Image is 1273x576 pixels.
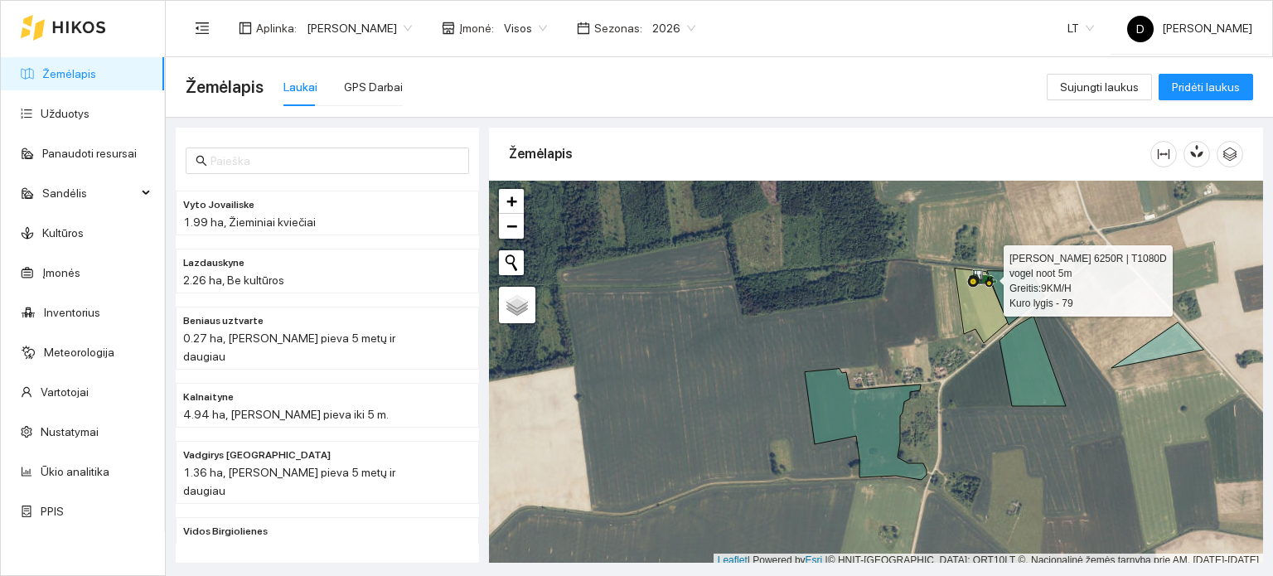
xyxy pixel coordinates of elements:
[442,22,455,35] span: shop
[594,19,642,37] span: Sezonas :
[499,287,535,323] a: Layers
[183,408,389,421] span: 4.94 ha, [PERSON_NAME] pieva iki 5 m.
[42,177,137,210] span: Sandėlis
[1159,80,1253,94] a: Pridėti laukus
[183,273,284,287] span: 2.26 ha, Be kultūros
[186,74,264,100] span: Žemėlapis
[41,425,99,438] a: Nustatymai
[186,12,219,45] button: menu-fold
[1159,74,1253,100] button: Pridėti laukus
[183,542,362,555] span: 1.34 ha, Kukurūzai žaliajam pašaru
[183,215,316,229] span: 1.99 ha, Žieminiai kviečiai
[577,22,590,35] span: calendar
[183,313,264,329] span: Beniaus uztvarte
[42,67,96,80] a: Žemėlapis
[1151,148,1176,161] span: column-width
[239,22,252,35] span: layout
[499,214,524,239] a: Zoom out
[183,524,268,540] span: Vidos Birgiolienes
[509,130,1150,177] div: Žemėlapis
[183,332,395,363] span: 0.27 ha, [PERSON_NAME] pieva 5 metų ir daugiau
[41,107,90,120] a: Užduotys
[211,152,459,170] input: Paieška
[183,197,254,213] span: Vyto Jovailiske
[499,189,524,214] a: Zoom in
[256,19,297,37] span: Aplinka :
[44,306,100,319] a: Inventorius
[1047,74,1152,100] button: Sujungti laukus
[1047,80,1152,94] a: Sujungti laukus
[196,155,207,167] span: search
[183,390,234,405] span: Kalnaityne
[652,16,695,41] span: 2026
[1067,16,1094,41] span: LT
[504,16,547,41] span: Visos
[1172,78,1240,96] span: Pridėti laukus
[41,385,89,399] a: Vartotojai
[183,255,244,271] span: Lazdauskyne
[283,78,317,96] div: Laukai
[183,466,395,497] span: 1.36 ha, [PERSON_NAME] pieva 5 metų ir daugiau
[806,554,823,566] a: Esri
[825,554,828,566] span: |
[459,19,494,37] span: Įmonė :
[1136,16,1145,42] span: D
[714,554,1263,568] div: | Powered by © HNIT-[GEOGRAPHIC_DATA]; ORT10LT ©, Nacionalinė žemės tarnyba prie AM, [DATE]-[DATE]
[506,215,517,236] span: −
[307,16,412,41] span: Dovydas Baršauskas
[42,226,84,240] a: Kultūros
[183,448,331,463] span: Vadgirys lanka
[42,147,137,160] a: Panaudoti resursai
[344,78,403,96] div: GPS Darbai
[506,191,517,211] span: +
[1060,78,1139,96] span: Sujungti laukus
[44,346,114,359] a: Meteorologija
[1150,141,1177,167] button: column-width
[499,250,524,275] button: Initiate a new search
[195,21,210,36] span: menu-fold
[718,554,748,566] a: Leaflet
[1127,22,1252,35] span: [PERSON_NAME]
[41,505,64,518] a: PPIS
[41,465,109,478] a: Ūkio analitika
[42,266,80,279] a: Įmonės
